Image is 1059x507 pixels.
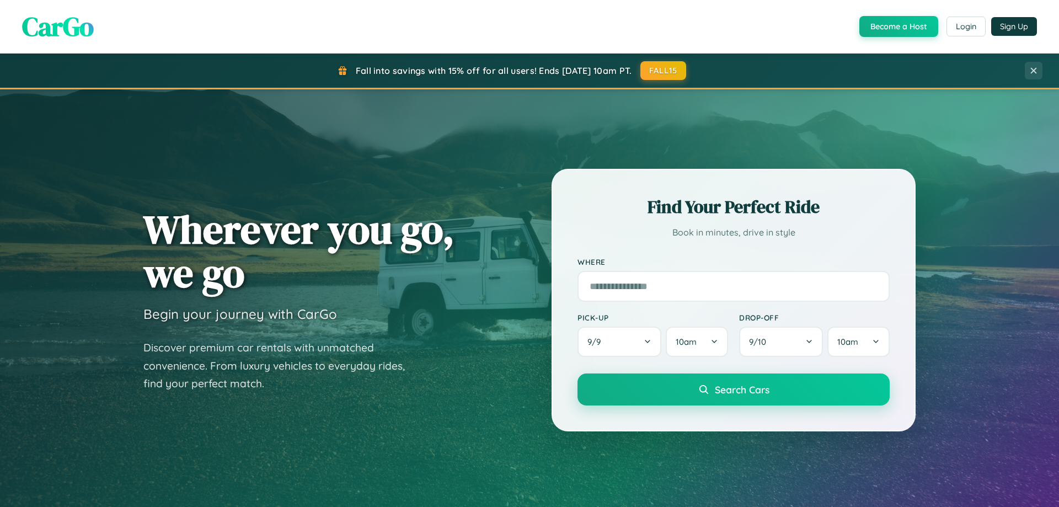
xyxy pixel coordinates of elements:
[739,313,890,322] label: Drop-off
[749,337,772,347] span: 9 / 10
[676,337,697,347] span: 10am
[946,17,986,36] button: Login
[577,313,728,322] label: Pick-up
[666,327,728,357] button: 10am
[22,8,94,45] span: CarGo
[837,337,858,347] span: 10am
[587,337,606,347] span: 9 / 9
[143,207,454,295] h1: Wherever you go, we go
[577,225,890,241] p: Book in minutes, drive in style
[356,65,632,76] span: Fall into savings with 15% off for all users! Ends [DATE] 10am PT.
[715,383,769,396] span: Search Cars
[577,257,890,266] label: Where
[739,327,823,357] button: 9/10
[640,61,687,80] button: FALL15
[143,306,337,322] h3: Begin your journey with CarGo
[991,17,1037,36] button: Sign Up
[577,195,890,219] h2: Find Your Perfect Ride
[577,327,661,357] button: 9/9
[859,16,938,37] button: Become a Host
[577,373,890,405] button: Search Cars
[143,339,419,393] p: Discover premium car rentals with unmatched convenience. From luxury vehicles to everyday rides, ...
[827,327,890,357] button: 10am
